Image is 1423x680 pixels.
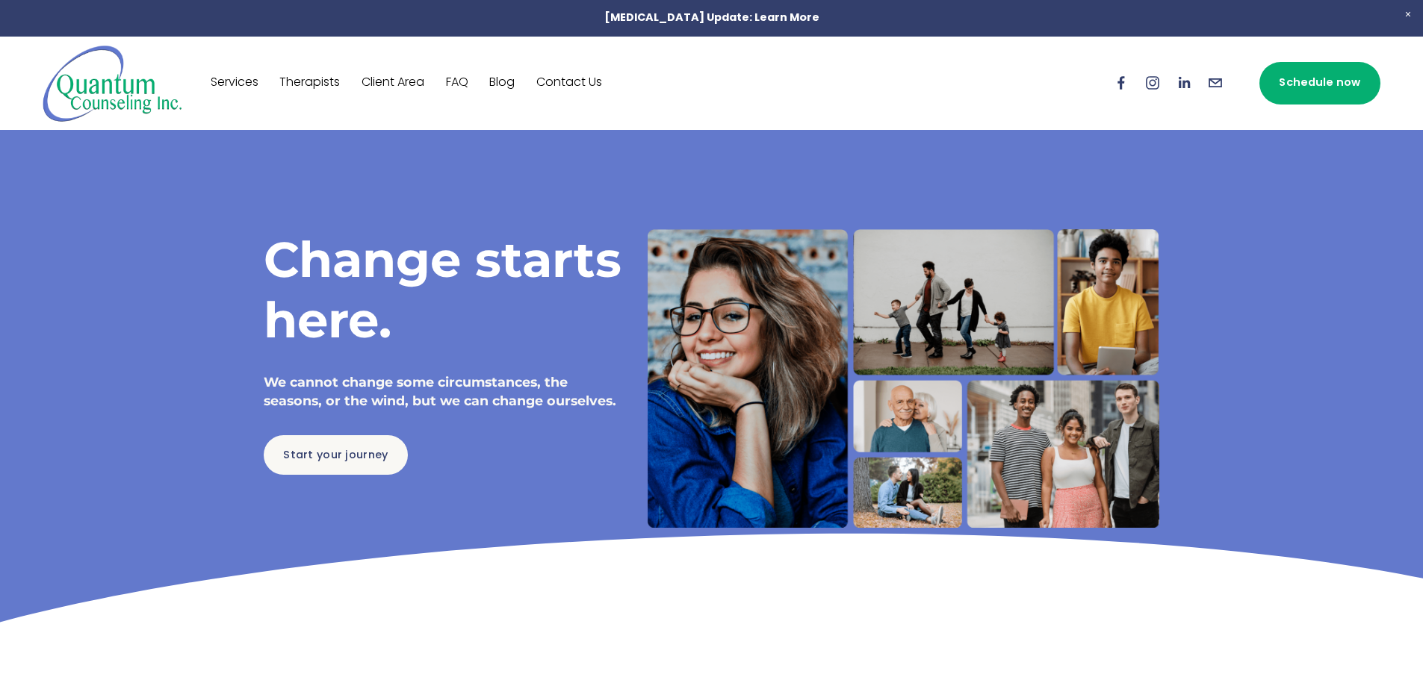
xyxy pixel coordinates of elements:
[1144,75,1161,91] a: Instagram
[264,373,622,410] h4: We cannot change some circumstances, the seasons, or the wind, but we can change ourselves.
[1259,62,1380,105] a: Schedule now
[264,435,409,475] a: Start your journey
[1176,75,1192,91] a: LinkedIn
[264,229,622,349] h1: Change starts here.
[489,71,515,95] a: Blog
[536,71,602,95] a: Contact Us
[211,71,258,95] a: Services
[446,71,468,95] a: FAQ
[362,71,424,95] a: Client Area
[1207,75,1224,91] a: info@quantumcounselinginc.com
[43,44,182,122] img: Quantum Counseling Inc. | Change starts here.
[279,71,340,95] a: Therapists
[1113,75,1129,91] a: Facebook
